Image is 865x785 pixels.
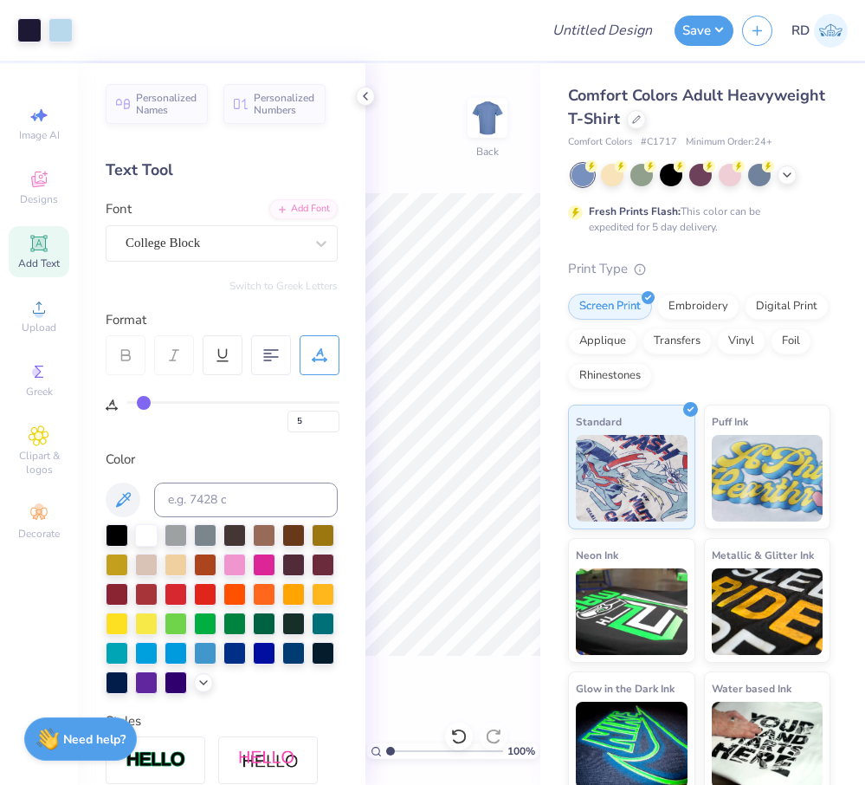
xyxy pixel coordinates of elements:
[19,128,60,142] span: Image AI
[745,294,829,320] div: Digital Print
[712,412,748,431] span: Puff Ink
[589,204,802,235] div: This color can be expedited for 5 day delivery.
[18,527,60,541] span: Decorate
[657,294,739,320] div: Embroidery
[771,328,811,354] div: Foil
[712,435,823,522] img: Puff Ink
[589,204,681,218] strong: Fresh Prints Flash:
[568,328,637,354] div: Applique
[106,310,339,330] div: Format
[791,21,810,41] span: RD
[717,328,765,354] div: Vinyl
[712,546,814,564] span: Metallic & Glitter Ink
[576,435,687,522] img: Standard
[686,135,772,150] span: Minimum Order: 24 +
[106,159,338,182] div: Text Tool
[539,13,666,48] input: Untitled Design
[26,385,53,399] span: Greek
[106,199,132,219] label: Font
[568,363,652,389] div: Rhinestones
[642,328,712,354] div: Transfers
[568,85,825,129] span: Comfort Colors Adult Heavyweight T-Shirt
[641,135,677,150] span: # C1717
[20,192,58,206] span: Designs
[470,101,505,135] img: Back
[576,546,618,564] span: Neon Ink
[568,135,632,150] span: Comfort Colors
[814,14,848,48] img: Rommel Del Rosario
[507,743,535,759] span: 100 %
[238,749,299,771] img: Shadow
[63,731,126,748] strong: Need help?
[269,199,338,219] div: Add Font
[791,14,848,48] a: RD
[106,450,338,470] div: Color
[476,144,499,159] div: Back
[576,412,622,431] span: Standard
[154,483,338,517] input: e.g. 7428 c
[22,321,56,334] span: Upload
[576,568,687,655] img: Neon Ink
[9,449,69,477] span: Clipart & logos
[568,259,830,279] div: Print Type
[136,92,197,116] span: Personalized Names
[229,279,338,293] button: Switch to Greek Letters
[712,568,823,655] img: Metallic & Glitter Ink
[712,679,791,697] span: Water based Ink
[675,16,733,46] button: Save
[576,679,675,697] span: Glow in the Dark Ink
[568,294,652,320] div: Screen Print
[18,256,60,270] span: Add Text
[254,92,315,116] span: Personalized Numbers
[126,750,186,770] img: Stroke
[106,711,338,731] div: Styles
